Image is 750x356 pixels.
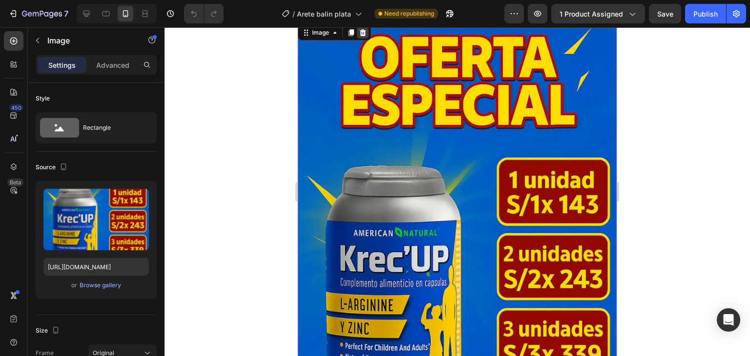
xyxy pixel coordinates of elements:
iframe: Design area [298,27,617,356]
button: 7 [4,4,73,23]
img: preview-image [43,189,149,250]
span: / [292,9,295,19]
div: Style [36,94,50,103]
span: Arete balin plata [297,9,351,19]
span: or [71,279,77,291]
div: Beta [7,178,23,186]
div: Rectangle [83,117,143,139]
div: 450 [9,104,23,112]
span: Save [657,10,673,18]
p: Image [47,35,130,46]
div: Undo/Redo [184,4,224,23]
p: Settings [48,60,76,70]
p: Advanced [96,60,129,70]
div: Source [36,161,69,174]
button: Publish [685,4,726,23]
div: Browse gallery [80,281,121,290]
button: Save [649,4,681,23]
div: Open Intercom Messenger [717,308,740,332]
input: https://example.com/image.jpg [43,258,149,276]
span: 1 product assigned [560,9,623,19]
div: Size [36,324,62,337]
button: 1 product assigned [551,4,645,23]
button: Browse gallery [79,280,122,290]
div: Publish [693,9,718,19]
p: 7 [64,8,68,20]
span: Need republishing [384,9,434,18]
